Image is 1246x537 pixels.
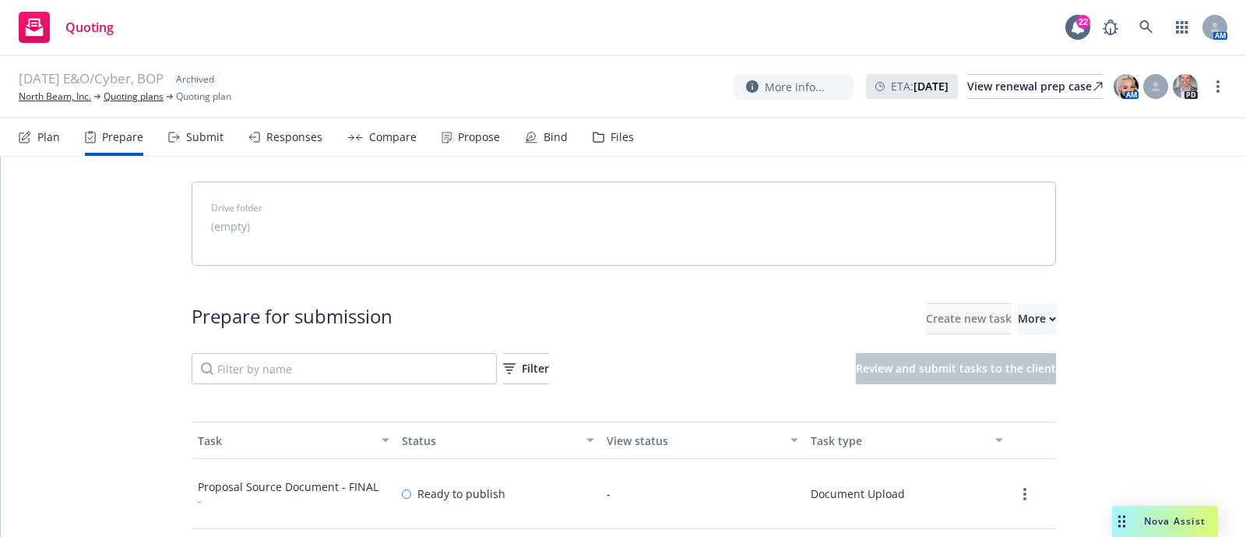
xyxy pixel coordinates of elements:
[1131,12,1162,43] a: Search
[186,131,224,143] div: Submit
[734,74,854,100] button: More info...
[926,311,1012,326] span: Create new task
[765,79,825,95] span: More info...
[804,422,1009,459] button: Task type
[913,79,949,94] strong: [DATE]
[967,74,1103,99] a: View renewal prep case
[198,479,378,495] div: Proposal Source Document - FINAL
[811,486,905,502] div: Document Upload
[611,131,634,143] div: Files
[198,495,378,508] div: -
[1167,12,1198,43] a: Switch app
[37,131,60,143] div: Plan
[607,486,611,502] div: -
[891,78,949,94] span: ETA :
[192,422,396,459] button: Task
[192,353,497,384] input: Filter by name
[967,75,1103,98] div: View renewal prep case
[856,353,1056,384] button: Review and submit tasks to the client
[102,131,143,143] div: Prepare
[811,433,986,449] div: Task type
[211,201,1037,215] span: Drive folder
[192,303,392,334] div: Prepare for submission
[369,131,417,143] div: Compare
[104,90,164,104] a: Quoting plans
[198,433,373,449] div: Task
[1076,15,1090,29] div: 22
[417,486,505,502] span: Ready to publish
[1173,74,1198,99] img: photo
[1112,506,1218,537] button: Nova Assist
[607,433,782,449] div: View status
[65,21,114,34] span: Quoting
[856,361,1056,376] span: Review and submit tasks to the client
[1095,12,1126,43] a: Report a Bug
[12,5,120,49] a: Quoting
[503,353,549,384] button: Filter
[396,422,600,459] button: Status
[544,131,568,143] div: Bind
[1018,303,1056,334] button: More
[1015,485,1034,503] a: more
[211,218,250,235] span: (empty)
[19,69,164,90] span: [DATE] E&O/Cyber, BOP
[402,433,577,449] div: Status
[1018,304,1056,334] div: More
[503,354,549,383] div: Filter
[266,131,322,143] div: Responses
[176,90,231,104] span: Quoting plan
[458,131,500,143] div: Propose
[600,422,805,459] button: View status
[176,72,214,87] span: Archived
[926,303,1012,334] button: Create new task
[1209,77,1227,96] a: more
[1114,74,1139,99] img: photo
[1144,514,1206,528] span: Nova Assist
[19,90,91,104] a: North Beam, Inc.
[1112,506,1132,537] div: Drag to move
